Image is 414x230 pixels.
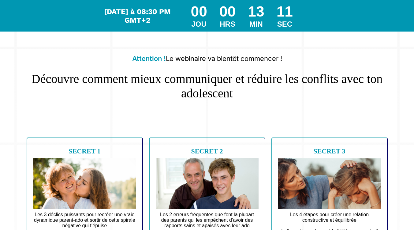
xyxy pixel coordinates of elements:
[219,3,236,20] div: 00
[248,20,264,28] div: MIN
[132,55,166,62] b: Attention !
[24,66,391,100] h1: Découvre comment mieux communiquer et réduire les conflits avec ton adolescent
[69,147,100,155] b: SECRET 1
[191,147,223,155] b: SECRET 2
[24,51,391,66] h2: Le webinaire va bientôt commencer !
[191,20,207,28] div: JOU
[313,147,345,155] b: SECRET 3
[104,7,171,25] span: [DATE] à 08:30 PM GMT+2
[277,20,293,28] div: SEC
[278,158,381,209] img: 6e5ea48f4dd0521e46c6277ff4d310bb_Design_sans_titre_5.jpg
[33,158,136,209] img: d70f9ede54261afe2763371d391305a3_Design_sans_titre_4.jpg
[103,7,172,25] div: Le webinar commence dans...
[219,20,236,28] div: HRS
[277,3,293,20] div: 11
[191,3,207,20] div: 00
[248,3,264,20] div: 13
[156,158,259,209] img: 774e71fe38cd43451293438b60a23fce_Design_sans_titre_1.jpg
